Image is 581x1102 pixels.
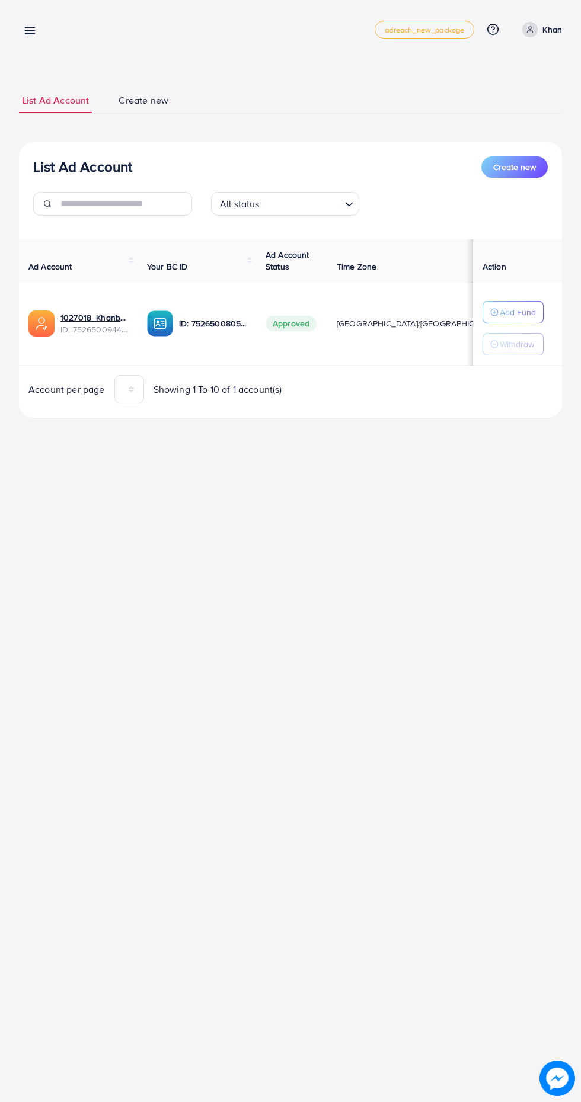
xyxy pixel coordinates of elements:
span: Your BC ID [147,261,188,273]
img: ic-ba-acc.ded83a64.svg [147,310,173,337]
button: Create new [481,156,548,178]
span: Account per page [28,383,105,396]
p: Withdraw [500,337,534,351]
div: <span class='underline'>1027018_Khanbhia_1752400071646</span></br>7526500944935256080 [60,312,128,336]
span: Ad Account [28,261,72,273]
a: 1027018_Khanbhia_1752400071646 [60,312,128,323]
span: Action [483,261,506,273]
button: Withdraw [483,333,544,355]
span: [GEOGRAPHIC_DATA]/[GEOGRAPHIC_DATA] [337,318,502,329]
span: adreach_new_package [385,26,464,34]
span: Ad Account Status [266,249,309,273]
button: Add Fund [483,301,544,323]
span: Create new [119,94,168,107]
a: Khan [518,22,562,37]
span: Showing 1 To 10 of 1 account(s) [154,383,282,396]
p: ID: 7526500805902909457 [179,316,247,331]
img: ic-ads-acc.e4c84228.svg [28,310,55,337]
span: List Ad Account [22,94,89,107]
span: All status [218,196,262,213]
h3: List Ad Account [33,158,132,175]
img: image [539,1061,575,1096]
span: Time Zone [337,261,376,273]
div: Search for option [211,192,359,216]
span: Create new [493,161,536,173]
p: Khan [542,23,562,37]
span: ID: 7526500944935256080 [60,323,128,335]
a: adreach_new_package [375,21,474,39]
input: Search for option [263,193,340,213]
p: Add Fund [500,305,536,319]
span: Approved [266,316,317,331]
